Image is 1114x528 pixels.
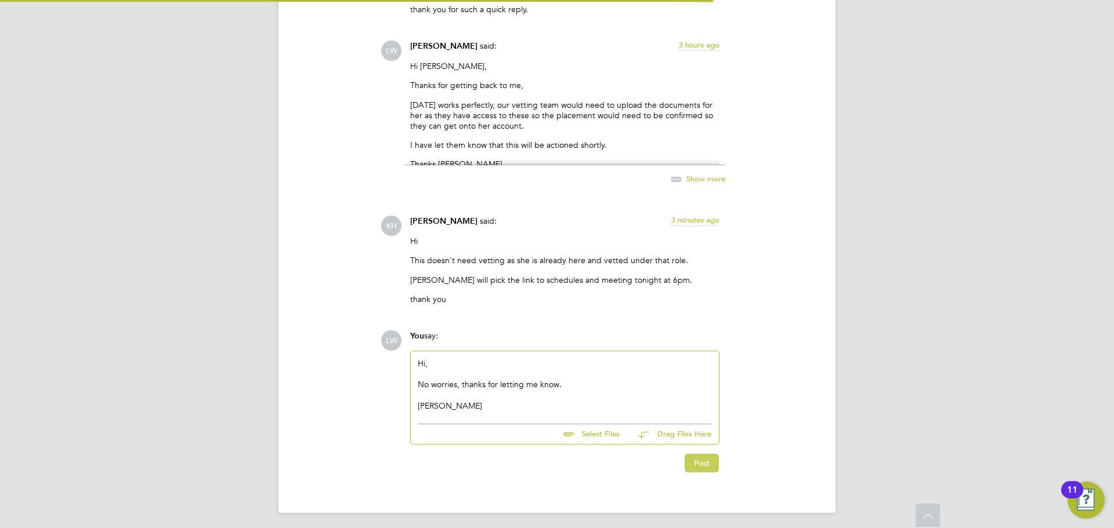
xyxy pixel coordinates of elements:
[671,215,719,225] span: 3 minutes ago
[1067,490,1077,505] div: 11
[629,423,712,447] button: Drag Files Here
[410,159,719,169] p: Thanks [PERSON_NAME].
[678,40,719,50] span: 3 hours ago
[418,379,712,389] div: No worries, thanks for letting me know.
[418,358,712,411] div: Hi,
[410,41,478,51] span: [PERSON_NAME]
[410,236,719,246] p: Hi
[410,331,424,341] span: You
[381,41,402,61] span: LW
[685,454,719,472] button: Post
[410,61,719,71] p: Hi [PERSON_NAME],
[410,80,719,90] p: Thanks for getting back to me,
[410,275,719,285] p: [PERSON_NAME] will pick the link to schedules and meeting tonight at 6pm.
[686,174,725,184] span: Show more
[410,100,719,132] p: [DATE] works perfectly, our vetting team would need to upload the documents for her as they have ...
[480,216,497,226] span: said:
[381,330,402,351] span: LW
[418,400,712,411] div: [PERSON_NAME]
[410,4,719,14] p: thank you for such a quick reply.
[480,41,497,51] span: said:
[381,216,402,236] span: KH
[410,216,478,226] span: [PERSON_NAME]
[410,255,719,265] p: This doesn't need vetting as she is already here and vetted under that role.
[410,294,719,304] p: thank you
[410,140,719,150] p: I have let them know that this will be actioned shortly.
[1068,482,1105,519] button: Open Resource Center, 11 new notifications
[410,330,719,351] div: say:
